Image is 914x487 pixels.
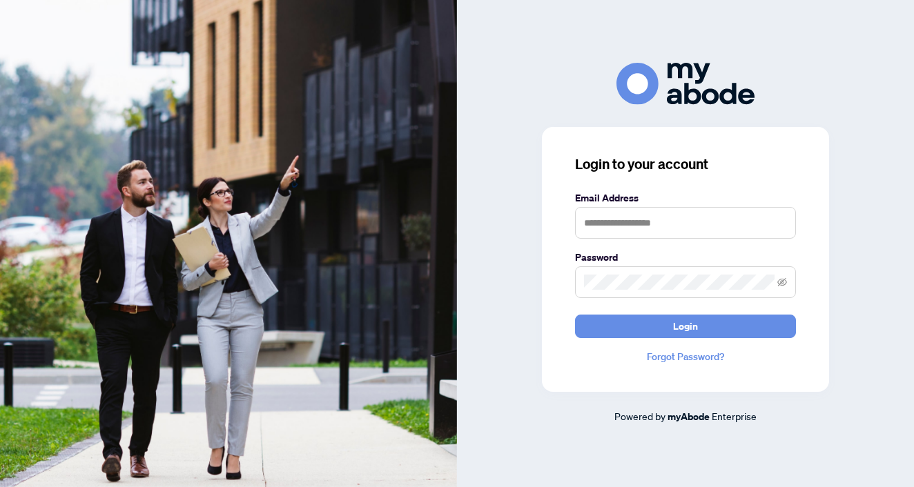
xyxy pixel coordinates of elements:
a: Forgot Password? [575,349,796,364]
label: Email Address [575,190,796,206]
img: ma-logo [616,63,755,105]
span: eye-invisible [777,277,787,287]
button: Login [575,315,796,338]
span: Login [673,315,698,337]
h3: Login to your account [575,155,796,174]
span: Powered by [614,410,665,422]
a: myAbode [668,409,710,424]
span: Enterprise [712,410,757,422]
label: Password [575,250,796,265]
